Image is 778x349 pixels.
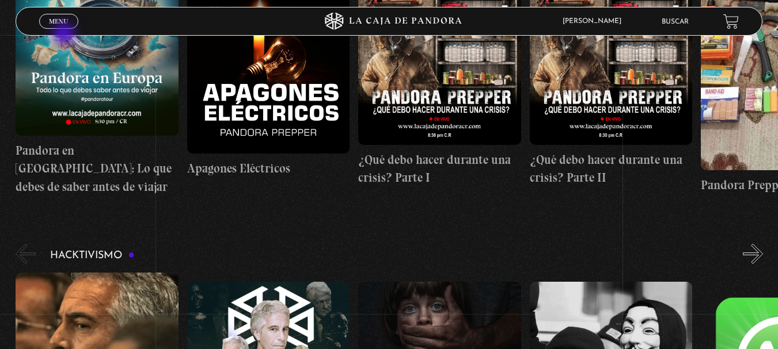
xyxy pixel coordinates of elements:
h4: ¿Qué debo hacer durante una crisis? Parte I [358,151,521,187]
h3: Hacktivismo [50,250,135,261]
span: Menu [49,18,68,25]
h4: Pandora en [GEOGRAPHIC_DATA]: Lo que debes de saber antes de viajar [16,141,179,196]
h4: ¿Qué debo hacer durante una crisis? Parte II [530,151,693,187]
button: Next [743,244,763,264]
a: View your shopping cart [723,14,739,29]
button: Previous [16,244,36,264]
a: Buscar [662,18,689,25]
span: Cerrar [45,28,72,36]
h4: Apagones Eléctricos [187,159,350,178]
span: [PERSON_NAME] [557,18,633,25]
